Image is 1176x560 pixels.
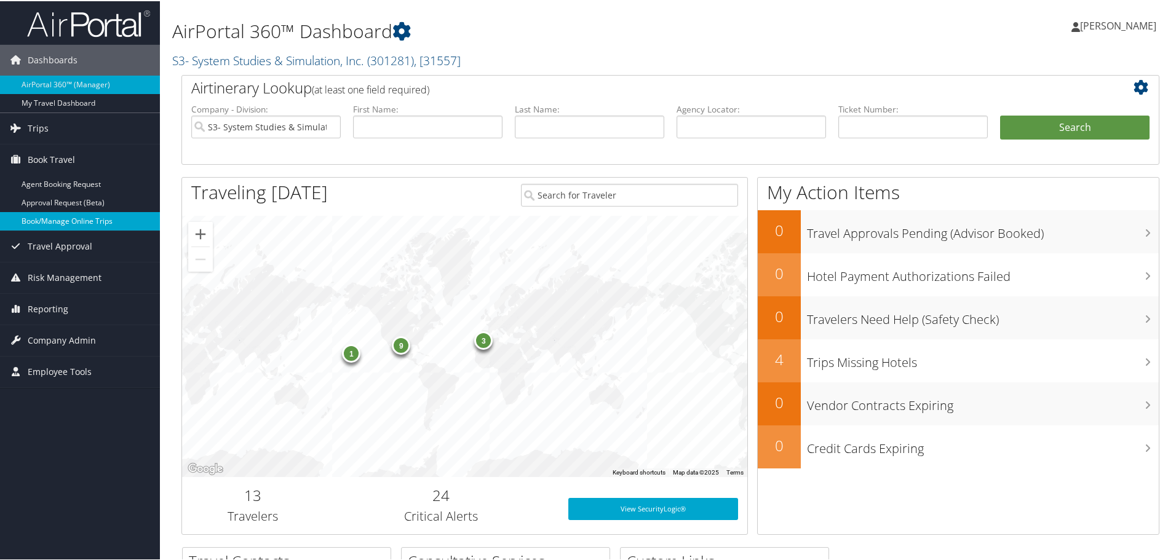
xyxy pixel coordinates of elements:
[172,17,836,43] h1: AirPortal 360™ Dashboard
[312,82,429,95] span: (at least one field required)
[521,183,738,205] input: Search for Traveler
[191,484,314,505] h2: 13
[726,468,744,475] a: Terms (opens in new tab)
[333,484,550,505] h2: 24
[807,433,1159,456] h3: Credit Cards Expiring
[333,507,550,524] h3: Critical Alerts
[568,497,738,519] a: View SecurityLogic®
[758,305,801,326] h2: 0
[414,51,461,68] span: , [ 31557 ]
[838,102,988,114] label: Ticket Number:
[807,218,1159,241] h3: Travel Approvals Pending (Advisor Booked)
[758,178,1159,204] h1: My Action Items
[758,219,801,240] h2: 0
[28,324,96,355] span: Company Admin
[758,262,801,283] h2: 0
[188,221,213,245] button: Zoom in
[673,468,719,475] span: Map data ©2025
[758,209,1159,252] a: 0Travel Approvals Pending (Advisor Booked)
[474,330,493,349] div: 3
[392,335,410,353] div: 9
[28,355,92,386] span: Employee Tools
[758,338,1159,381] a: 4Trips Missing Hotels
[807,261,1159,284] h3: Hotel Payment Authorizations Failed
[807,390,1159,413] h3: Vendor Contracts Expiring
[191,76,1068,97] h2: Airtinerary Lookup
[353,102,503,114] label: First Name:
[613,467,665,476] button: Keyboard shortcuts
[758,381,1159,424] a: 0Vendor Contracts Expiring
[807,304,1159,327] h3: Travelers Need Help (Safety Check)
[342,343,360,361] div: 1
[367,51,414,68] span: ( 301281 )
[191,507,314,524] h3: Travelers
[758,348,801,369] h2: 4
[27,8,150,37] img: airportal-logo.png
[807,347,1159,370] h3: Trips Missing Hotels
[515,102,664,114] label: Last Name:
[758,391,801,412] h2: 0
[191,102,341,114] label: Company - Division:
[1080,18,1156,31] span: [PERSON_NAME]
[758,434,801,455] h2: 0
[1071,6,1169,43] a: [PERSON_NAME]
[758,252,1159,295] a: 0Hotel Payment Authorizations Failed
[28,230,92,261] span: Travel Approval
[185,460,226,476] img: Google
[185,460,226,476] a: Open this area in Google Maps (opens a new window)
[677,102,826,114] label: Agency Locator:
[28,261,101,292] span: Risk Management
[1000,114,1150,139] button: Search
[28,143,75,174] span: Book Travel
[172,51,461,68] a: S3- System Studies & Simulation, Inc.
[758,424,1159,467] a: 0Credit Cards Expiring
[28,44,77,74] span: Dashboards
[28,112,49,143] span: Trips
[758,295,1159,338] a: 0Travelers Need Help (Safety Check)
[188,246,213,270] button: Zoom out
[28,293,68,323] span: Reporting
[191,178,328,204] h1: Traveling [DATE]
